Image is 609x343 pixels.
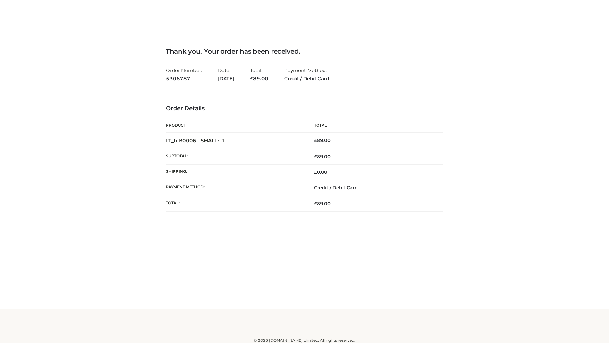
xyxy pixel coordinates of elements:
th: Subtotal: [166,149,304,164]
h3: Order Details [166,105,443,112]
li: Total: [250,65,268,84]
span: £ [314,201,317,206]
th: Product [166,118,304,133]
td: Credit / Debit Card [304,180,443,196]
span: £ [314,138,317,143]
li: Date: [218,65,234,84]
bdi: 0.00 [314,169,327,175]
bdi: 89.00 [314,138,331,143]
strong: × 1 [217,138,225,144]
span: £ [250,76,253,82]
li: Order Number: [166,65,202,84]
strong: Credit / Debit Card [284,75,329,83]
th: Payment method: [166,180,304,196]
h3: Thank you. Your order has been received. [166,48,443,55]
span: 89.00 [314,201,331,206]
th: Total [304,118,443,133]
th: Shipping: [166,165,304,180]
strong: [DATE] [218,75,234,83]
th: Total: [166,196,304,211]
span: 89.00 [314,154,331,159]
strong: 5306787 [166,75,202,83]
span: £ [314,154,317,159]
span: £ [314,169,317,175]
span: 89.00 [250,76,268,82]
strong: LT_b-B0006 - SMALL [166,138,225,144]
li: Payment Method: [284,65,329,84]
